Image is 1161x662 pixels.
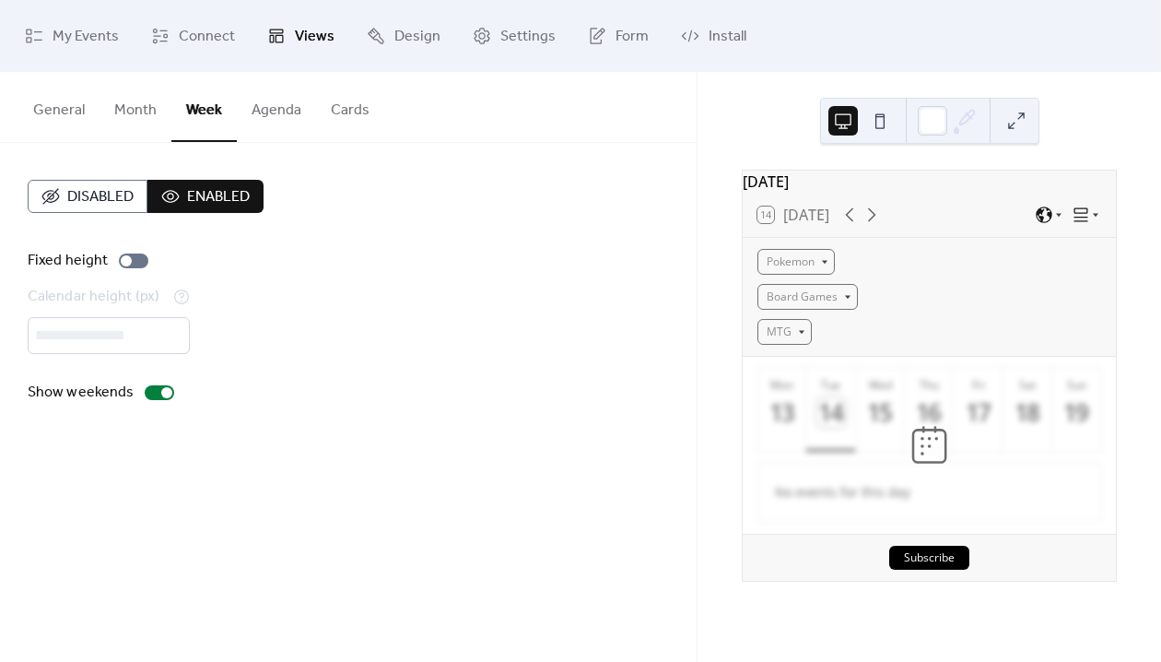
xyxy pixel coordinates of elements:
button: Enabled [147,180,264,213]
div: 14 [816,397,847,428]
span: Design [394,22,440,52]
button: General [18,72,100,140]
a: Design [353,7,454,65]
span: Views [295,22,334,52]
button: Thu16 [905,368,954,452]
span: Settings [500,22,556,52]
div: 13 [767,397,797,428]
div: 19 [1061,397,1092,428]
button: Mon13 [757,368,806,452]
button: Sun19 [1052,368,1101,452]
a: My Events [11,7,133,65]
button: Week [171,72,237,142]
button: Fri17 [954,368,1003,452]
button: Disabled [28,180,147,213]
button: Subscribe [889,546,969,570]
div: Tue [812,377,850,393]
a: Settings [459,7,569,65]
button: Month [100,72,171,140]
button: Sat18 [1003,368,1051,452]
button: Agenda [237,72,316,140]
button: Tue14 [806,368,855,452]
div: Show weekends [28,382,134,404]
div: 15 [865,397,896,428]
div: 17 [964,397,994,428]
div: Wed [862,377,899,393]
span: Install [709,22,746,52]
a: Install [667,7,760,65]
a: Form [574,7,663,65]
span: Connect [179,22,235,52]
div: 16 [914,397,944,428]
div: 18 [1013,397,1043,428]
div: Fixed height [28,250,108,272]
div: Sun [1058,377,1096,393]
div: No events for this day [760,470,1099,514]
span: Form [616,22,649,52]
div: Thu [910,377,948,393]
span: Disabled [67,186,134,208]
span: Enabled [187,186,250,208]
a: Connect [137,7,249,65]
button: Cards [316,72,384,140]
div: Fri [959,377,997,393]
span: My Events [53,22,119,52]
a: Views [253,7,348,65]
div: [DATE] [743,171,1116,193]
div: Sat [1008,377,1046,393]
div: Mon [763,377,801,393]
button: Wed15 [856,368,905,452]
